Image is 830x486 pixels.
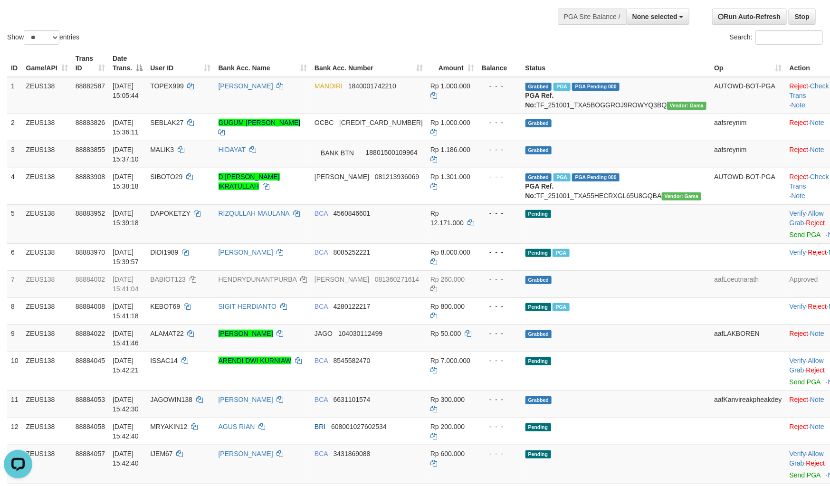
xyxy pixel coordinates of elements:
[219,248,273,256] a: [PERSON_NAME]
[7,30,79,45] label: Show entries
[375,276,419,283] span: Copy 081360271614 to clipboard
[790,471,820,479] a: Send PGA
[572,83,620,91] span: PGA Pending
[334,210,371,217] span: Copy 4560846601 to clipboard
[76,82,105,90] span: 88882587
[113,248,139,266] span: [DATE] 15:39:57
[7,297,22,324] td: 8
[525,303,551,311] span: Pending
[315,396,328,403] span: BCA
[430,330,461,337] span: Rp 50.000
[730,30,823,45] label: Search:
[790,423,809,430] a: Reject
[22,445,72,484] td: ZEUS138
[525,146,552,154] span: Grabbed
[522,77,711,114] td: TF_251001_TXA5BOGGROJ9ROWYQ3BQ
[315,210,328,217] span: BCA
[632,13,677,20] span: None selected
[311,50,427,77] th: Bank Acc. Number: activate to sort column ascending
[525,276,552,284] span: Grabbed
[22,114,72,141] td: ZEUS138
[806,459,825,467] a: Reject
[24,30,59,45] select: Showentries
[150,82,184,90] span: TOPEX999
[334,303,371,310] span: Copy 4280122217 to clipboard
[482,275,518,284] div: - - -
[525,330,552,338] span: Grabbed
[22,297,72,324] td: ZEUS138
[22,270,72,297] td: ZEUS138
[790,231,820,238] a: Send PGA
[22,243,72,270] td: ZEUS138
[22,352,72,391] td: ZEUS138
[150,330,184,337] span: ALAMAT22
[146,50,214,77] th: User ID: activate to sort column ascending
[113,276,139,293] span: [DATE] 15:41:04
[113,146,139,163] span: [DATE] 15:37:10
[315,173,369,181] span: [PERSON_NAME]
[789,9,816,25] a: Stop
[338,330,382,337] span: Copy 104030112499 to clipboard
[810,423,824,430] a: Note
[430,119,470,126] span: Rp 1.000.000
[22,324,72,352] td: ZEUS138
[334,396,371,403] span: Copy 6631101574 to clipboard
[72,50,109,77] th: Trans ID: activate to sort column ascending
[626,9,689,25] button: None selected
[482,302,518,311] div: - - -
[334,450,371,457] span: Copy 3431869088 to clipboard
[219,450,273,457] a: [PERSON_NAME]
[430,248,470,256] span: Rp 8.000.000
[219,82,273,90] a: [PERSON_NAME]
[113,82,139,99] span: [DATE] 15:05:44
[790,210,824,227] a: Allow Grab
[219,276,297,283] a: HENDRYDUNANTPURBA
[790,357,806,364] a: Verify
[790,82,829,99] a: Check Trans
[150,248,178,256] span: DIDI1989
[219,210,289,217] a: RIZQULLAH MAULANA
[113,119,139,136] span: [DATE] 15:36:11
[482,248,518,257] div: - - -
[710,114,785,141] td: aafsreynim
[806,219,825,227] a: Reject
[7,270,22,297] td: 7
[482,145,518,154] div: - - -
[810,146,824,153] a: Note
[375,173,419,181] span: Copy 081213936069 to clipboard
[790,450,824,467] span: ·
[7,243,22,270] td: 6
[430,303,465,310] span: Rp 800.000
[430,173,470,181] span: Rp 1.301.000
[482,329,518,338] div: - - -
[7,77,22,114] td: 1
[7,418,22,445] td: 12
[790,303,806,310] a: Verify
[553,173,570,181] span: Marked by aafanarl
[806,366,825,374] a: Reject
[7,391,22,418] td: 11
[525,396,552,404] span: Grabbed
[522,50,711,77] th: Status
[334,248,371,256] span: Copy 8085252221 to clipboard
[315,145,360,161] span: BANK BTN
[150,423,187,430] span: MRYAKIN12
[113,303,139,320] span: [DATE] 15:41:18
[113,210,139,227] span: [DATE] 15:39:18
[808,303,827,310] a: Reject
[76,396,105,403] span: 88884053
[315,450,328,457] span: BCA
[482,422,518,431] div: - - -
[790,248,806,256] a: Verify
[339,119,423,126] span: Copy 693817527163 to clipboard
[7,141,22,168] td: 3
[790,173,809,181] a: Reject
[430,146,470,153] span: Rp 1.186.000
[810,330,824,337] a: Note
[315,357,328,364] span: BCA
[790,210,824,227] span: ·
[7,324,22,352] td: 9
[710,77,785,114] td: AUTOWD-BOT-PGA
[113,330,139,347] span: [DATE] 15:41:46
[525,357,551,365] span: Pending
